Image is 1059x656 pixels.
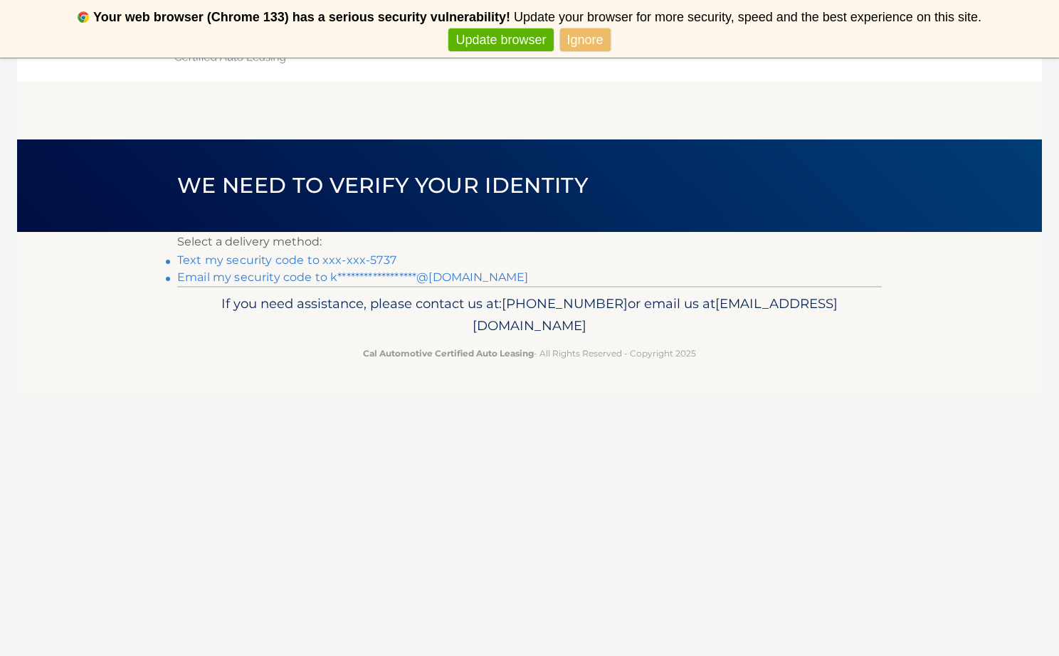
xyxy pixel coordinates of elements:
[560,28,611,52] a: Ignore
[363,348,534,359] strong: Cal Automotive Certified Auto Leasing
[93,10,510,24] b: Your web browser (Chrome 133) has a serious security vulnerability!
[186,346,873,361] p: - All Rights Reserved - Copyright 2025
[186,292,873,338] p: If you need assistance, please contact us at: or email us at
[177,172,588,199] span: We need to verify your identity
[448,28,553,52] a: Update browser
[502,295,628,312] span: [PHONE_NUMBER]
[177,232,882,252] p: Select a delivery method:
[514,10,981,24] span: Update your browser for more security, speed and the best experience on this site.
[177,253,396,267] a: Text my security code to xxx-xxx-5737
